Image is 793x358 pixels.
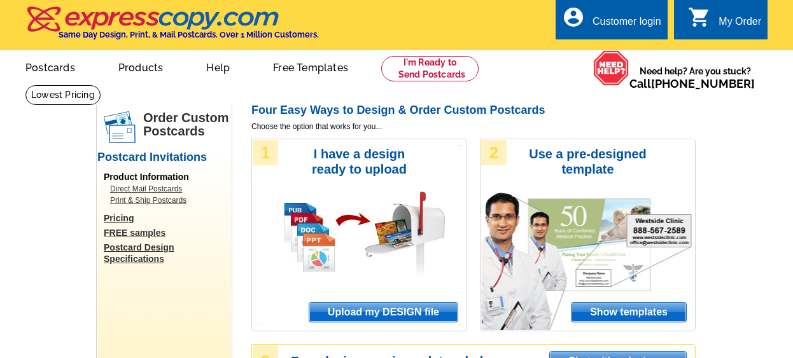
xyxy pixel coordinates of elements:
[110,195,225,206] a: Print & Ship Postcards
[251,104,696,118] h2: Four Easy Ways to Design & Order Custom Postcards
[309,302,458,322] a: Upload my DESIGN file
[593,16,661,34] div: Customer login
[593,50,629,86] img: help
[629,77,755,90] span: Call
[562,14,661,30] a: account_circle Customer login
[481,140,507,165] div: 2
[104,172,189,182] span: Product Information
[629,65,761,90] span: Need help? Are you stuck?
[104,111,136,143] img: postcards.png
[253,52,368,81] a: Free Templates
[104,212,231,224] a: Pricing
[110,183,225,195] a: Direct Mail Postcards
[253,140,278,165] div: 1
[688,14,761,30] a: shopping_cart My Order
[59,30,319,39] h4: Same Day Design, Print, & Mail Postcards. Over 1 Million Customers.
[251,121,696,132] span: Choose the option that works for you...
[143,111,231,138] h1: Order Custom Postcards
[571,302,687,322] a: Show templates
[104,227,231,238] a: FREE samples
[25,15,319,39] a: Same Day Design, Print, & Mail Postcards. Over 1 Million Customers.
[186,52,250,81] a: Help
[294,146,425,177] h3: I have a design ready to upload
[309,303,458,322] span: Upload my DESIGN file
[651,77,755,90] a: [PHONE_NUMBER]
[104,242,231,265] a: Postcard Design Specifications
[98,52,184,81] a: Products
[5,52,95,81] a: Postcards
[97,151,231,165] h2: Postcard Invitations
[523,146,653,177] h3: Use a pre-designed template
[572,303,686,322] span: Show templates
[562,6,585,29] i: account_circle
[688,6,711,29] i: shopping_cart
[719,16,761,34] div: My Order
